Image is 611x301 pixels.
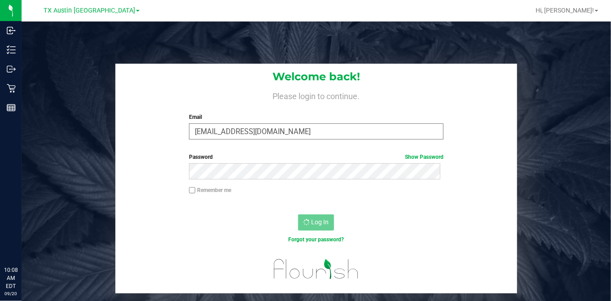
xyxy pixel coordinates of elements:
[7,26,16,35] inline-svg: Inbound
[189,154,213,160] span: Password
[266,253,367,285] img: flourish_logo.svg
[189,113,444,121] label: Email
[7,103,16,112] inline-svg: Reports
[44,7,135,14] span: TX Austin [GEOGRAPHIC_DATA]
[189,186,231,194] label: Remember me
[536,7,594,14] span: Hi, [PERSON_NAME]!
[115,90,517,100] h4: Please login to continue.
[115,71,517,83] h1: Welcome back!
[405,154,444,160] a: Show Password
[288,236,344,243] a: Forgot your password?
[7,45,16,54] inline-svg: Inventory
[298,214,334,231] button: Log In
[7,84,16,93] inline-svg: Retail
[311,218,329,226] span: Log In
[189,187,195,193] input: Remember me
[4,266,18,290] p: 10:08 AM EDT
[4,290,18,297] p: 09/20
[7,65,16,74] inline-svg: Outbound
